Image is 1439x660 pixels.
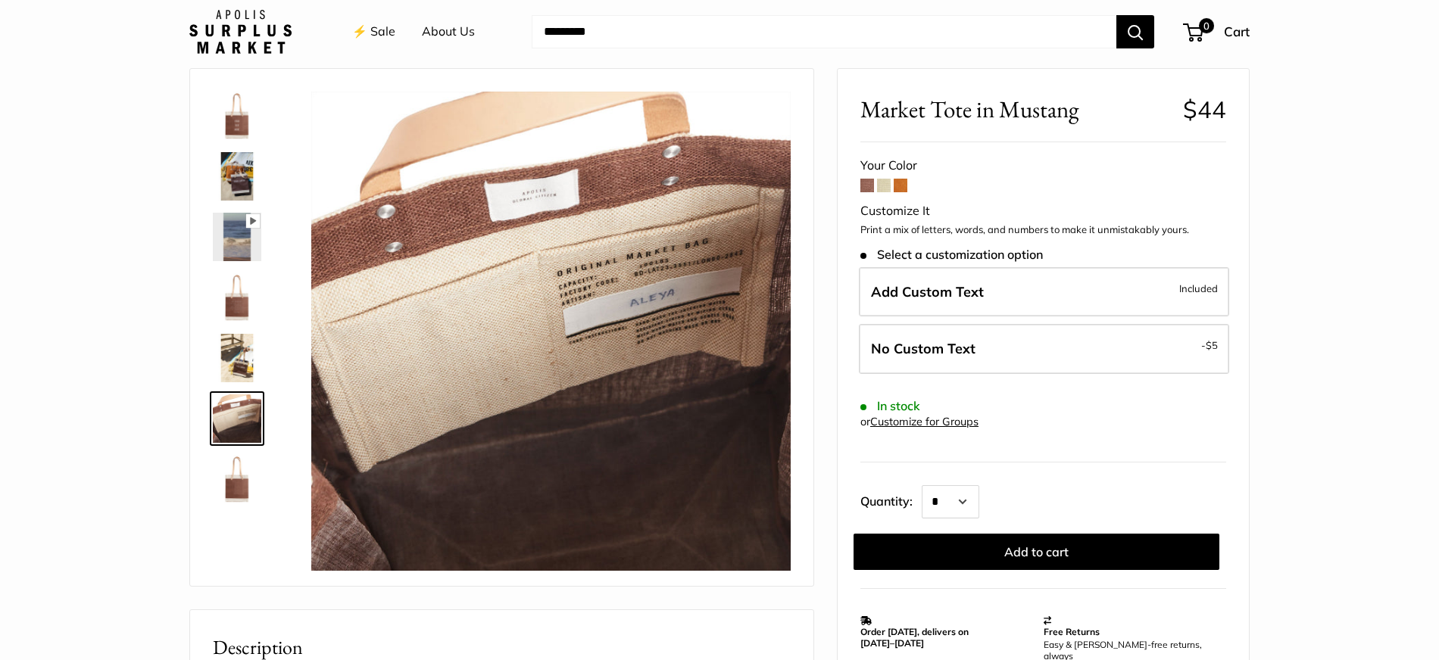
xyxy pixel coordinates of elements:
div: Customize It [860,200,1226,223]
label: Quantity: [860,481,922,518]
img: Market Tote in Mustang [213,152,261,201]
a: Market Tote in Mustang [210,391,264,446]
span: Market Tote in Mustang [860,95,1172,123]
div: Your Color [860,154,1226,177]
a: Market Tote in Mustang [210,331,264,385]
span: Included [1179,279,1218,297]
strong: Free Returns [1044,626,1100,637]
span: 0 [1199,18,1214,33]
span: - [1201,336,1218,354]
img: Market Tote in Mustang [213,455,261,503]
button: Add to cart [854,534,1219,570]
a: Market Tote in Mustang [210,210,264,264]
a: Customize for Groups [870,415,979,428]
img: Market Tote in Mustang [213,273,261,322]
img: Apolis: Surplus Market [189,10,292,54]
img: Market Tote in Mustang [213,92,261,140]
a: 0 Cart [1185,20,1250,44]
span: $44 [1183,95,1226,124]
span: Select a customization option [860,247,1043,262]
a: Market Tote in Mustang [210,89,264,143]
label: Leave Blank [859,324,1229,374]
div: or [860,412,979,432]
input: Search... [532,15,1116,48]
img: Market Tote in Mustang [213,394,261,443]
a: Market Tote in Mustang [210,452,264,506]
span: No Custom Text [871,340,975,357]
a: Market Tote in Mustang [210,149,264,204]
button: Search [1116,15,1154,48]
a: Market Tote in Mustang [210,270,264,325]
img: Market Tote in Mustang [213,213,261,261]
span: Add Custom Text [871,283,984,300]
p: Print a mix of letters, words, and numbers to make it unmistakably yours. [860,223,1226,238]
label: Add Custom Text [859,267,1229,317]
a: ⚡️ Sale [352,20,395,43]
span: Cart [1224,23,1250,39]
span: In stock [860,399,920,413]
img: Market Tote in Mustang [311,92,791,571]
span: $5 [1206,339,1218,351]
a: About Us [422,20,475,43]
strong: Order [DATE], delivers on [DATE]–[DATE] [860,626,969,649]
img: Market Tote in Mustang [213,334,261,382]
